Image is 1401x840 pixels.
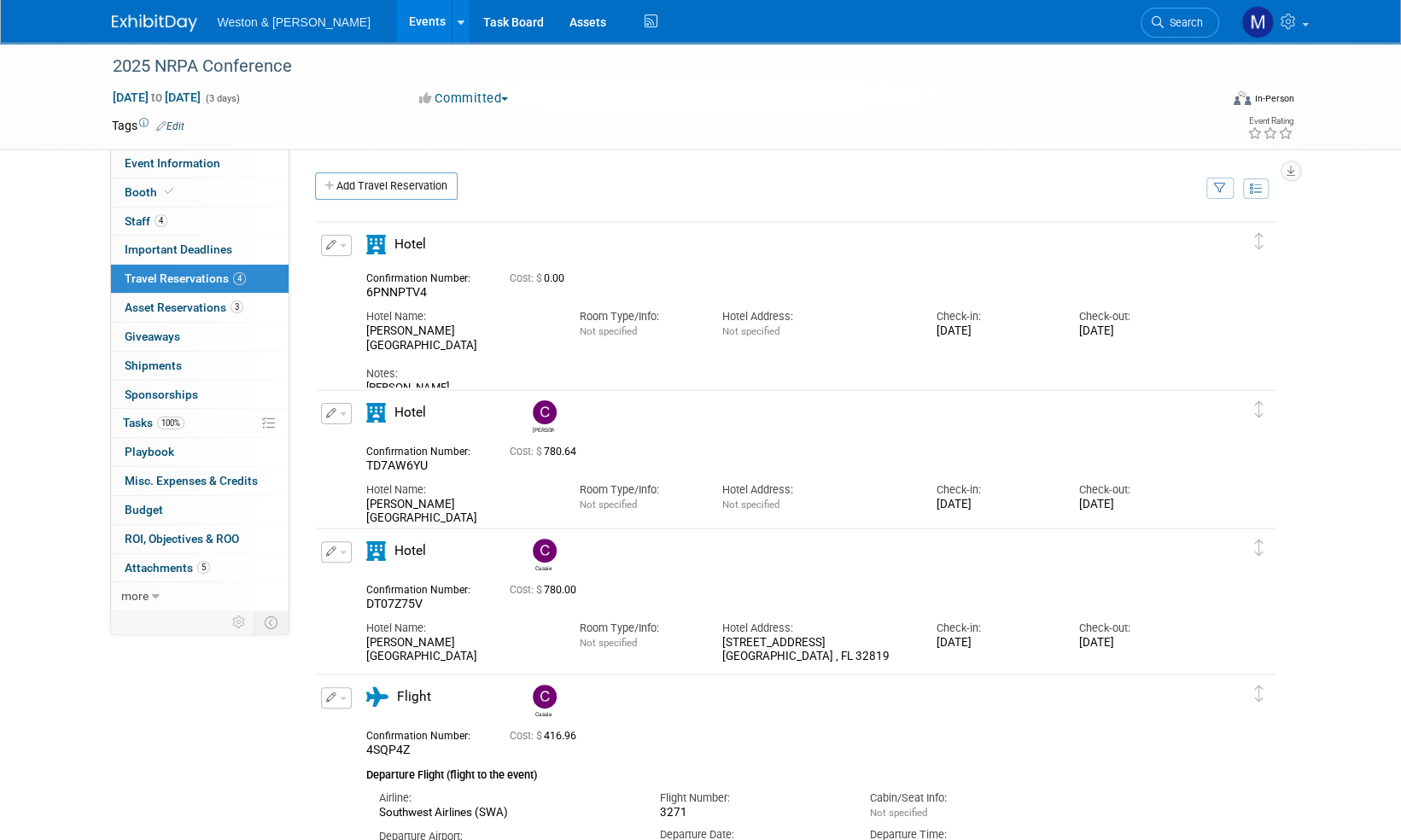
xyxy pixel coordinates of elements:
span: 416.96 [510,730,583,742]
span: Shipments [125,359,182,372]
span: Not specified [722,499,779,510]
div: Hotel Address: [722,309,910,324]
a: Shipments [111,352,289,380]
a: Misc. Expenses & Credits [111,467,289,495]
div: [PERSON_NAME][GEOGRAPHIC_DATA] [366,498,554,527]
img: ExhibitDay [112,15,197,32]
a: Giveaways [111,323,289,351]
span: Travel Reservations [125,271,246,285]
span: 0.00 [510,272,571,284]
div: Check-in: [936,482,1053,498]
i: Click and drag to move item [1255,401,1264,418]
span: Cost: $ [510,730,544,742]
div: Event Format [1118,89,1294,114]
div: Check-in: [936,309,1053,324]
div: Cheri Ruane [528,400,558,434]
i: Hotel [366,403,386,423]
span: to [149,90,165,104]
td: Tags [112,117,184,134]
div: [PERSON_NAME] [366,381,1196,394]
span: Hotel [394,405,426,420]
a: Travel Reservations4 [111,265,289,293]
div: Confirmation Number: [366,725,484,743]
div: Cassie Bethoney [528,539,558,572]
span: Not specified [722,325,779,337]
span: (3 days) [204,93,240,104]
i: Filter by Traveler [1214,184,1226,195]
div: Confirmation Number: [366,579,484,597]
span: Budget [125,503,163,516]
div: Southwest Airlines (SWA) [379,806,634,820]
span: Weston & [PERSON_NAME] [218,15,371,29]
i: Click and drag to move item [1255,233,1264,250]
div: Notes: [366,366,1196,382]
div: Airline: [379,790,634,806]
a: Event Information [111,149,289,178]
span: 6PNNPTV4 [366,285,427,299]
div: [PERSON_NAME][GEOGRAPHIC_DATA] [366,324,554,353]
div: Cabin/Seat Info: [870,790,1055,806]
span: ROI, Objectives & ROO [125,532,239,545]
i: Click and drag to move item [1255,540,1264,557]
div: [DATE] [1078,636,1195,650]
a: Asset Reservations3 [111,294,289,322]
div: Flight Number: [659,790,844,806]
span: more [121,589,149,603]
a: Staff4 [111,207,289,236]
span: TD7AW6YU [366,458,428,472]
span: Event Information [125,156,220,170]
a: Attachments5 [111,554,289,582]
span: Hotel [394,543,426,558]
span: Asset Reservations [125,300,243,314]
span: 780.64 [510,446,583,458]
span: Flight [397,689,431,704]
i: Hotel [366,541,386,561]
div: Cheri Ruane [533,424,554,434]
div: [DATE] [936,324,1053,339]
a: Playbook [111,438,289,466]
img: Mary Ann Trujillo [1241,6,1274,38]
a: Sponsorships [111,381,289,409]
div: Hotel Address: [722,621,910,636]
div: Departure Flight (flight to the event) [366,758,1196,784]
span: 4 [155,214,167,227]
i: Click and drag to move item [1255,685,1264,703]
span: Not specified [870,807,927,819]
a: ROI, Objectives & ROO [111,525,289,553]
div: Room Type/Info: [580,482,697,498]
span: Misc. Expenses & Credits [125,474,258,487]
td: Personalize Event Tab Strip [225,611,254,633]
span: Hotel [394,236,426,252]
div: [DATE] [1078,498,1195,512]
div: Check-out: [1078,309,1195,324]
i: Booth reservation complete [165,187,173,196]
span: Tasks [123,416,184,429]
span: 780.00 [510,584,583,596]
span: Cost: $ [510,446,544,458]
div: Confirmation Number: [366,440,484,458]
span: [DATE] [DATE] [112,90,201,105]
div: Hotel Name: [366,309,554,324]
a: Budget [111,496,289,524]
img: Format-Inperson.png [1234,91,1251,105]
div: Confirmation Number: [366,267,484,285]
div: [DATE] [936,498,1053,512]
span: 100% [157,417,184,429]
div: Check-in: [936,621,1053,636]
span: Cost: $ [510,584,544,596]
img: Cassie Bethoney [533,685,557,709]
a: Search [1141,8,1219,38]
div: Room Type/Info: [580,621,697,636]
span: 3 [231,300,243,313]
div: [PERSON_NAME][GEOGRAPHIC_DATA] [366,636,554,665]
div: Check-out: [1078,482,1195,498]
div: Cassie Bethoney [533,563,554,572]
span: 4SQP4Z [366,743,410,756]
div: Hotel Name: [366,482,554,498]
span: Important Deadlines [125,242,232,256]
div: Cassie Bethoney [533,709,554,718]
a: Tasks100% [111,409,289,437]
span: Playbook [125,445,174,458]
div: Hotel Name: [366,621,554,636]
button: Committed [413,90,515,108]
